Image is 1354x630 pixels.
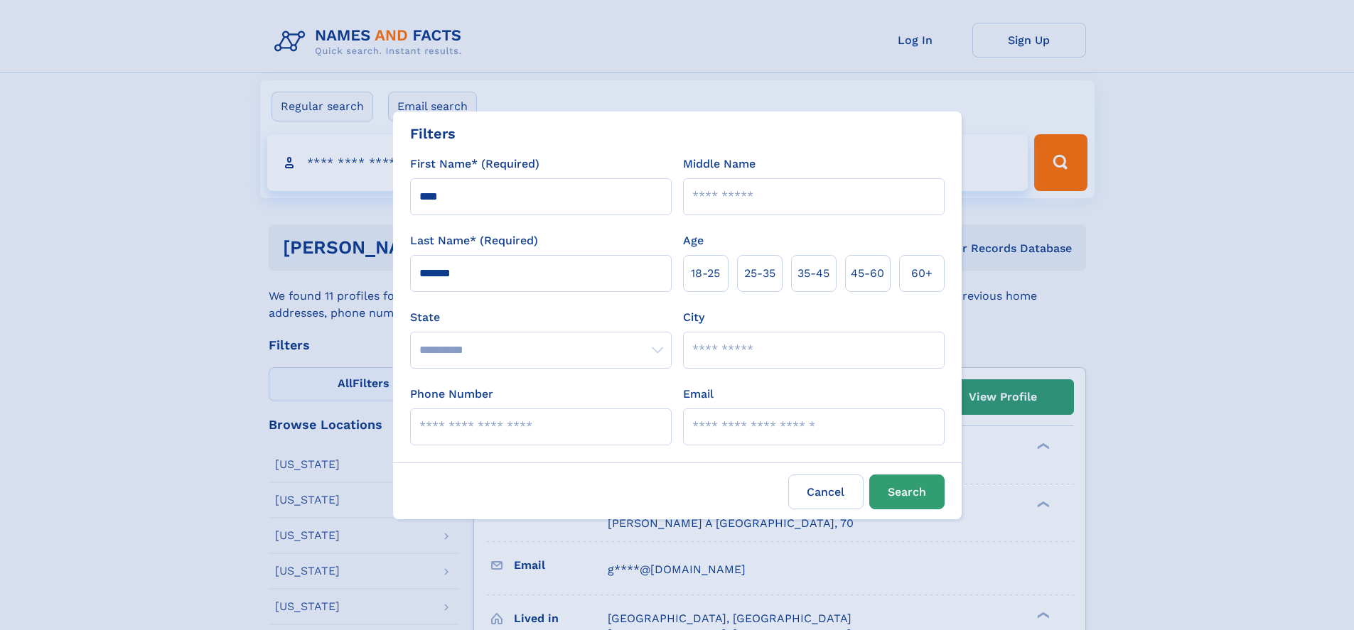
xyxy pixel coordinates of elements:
[851,265,884,282] span: 45‑60
[410,309,672,326] label: State
[797,265,829,282] span: 35‑45
[869,474,945,509] button: Search
[410,386,493,403] label: Phone Number
[410,232,538,249] label: Last Name* (Required)
[683,232,704,249] label: Age
[744,265,775,282] span: 25‑35
[691,265,720,282] span: 18‑25
[410,123,456,144] div: Filters
[911,265,933,282] span: 60+
[683,309,704,326] label: City
[410,156,539,173] label: First Name* (Required)
[683,386,714,403] label: Email
[683,156,756,173] label: Middle Name
[788,474,864,509] label: Cancel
